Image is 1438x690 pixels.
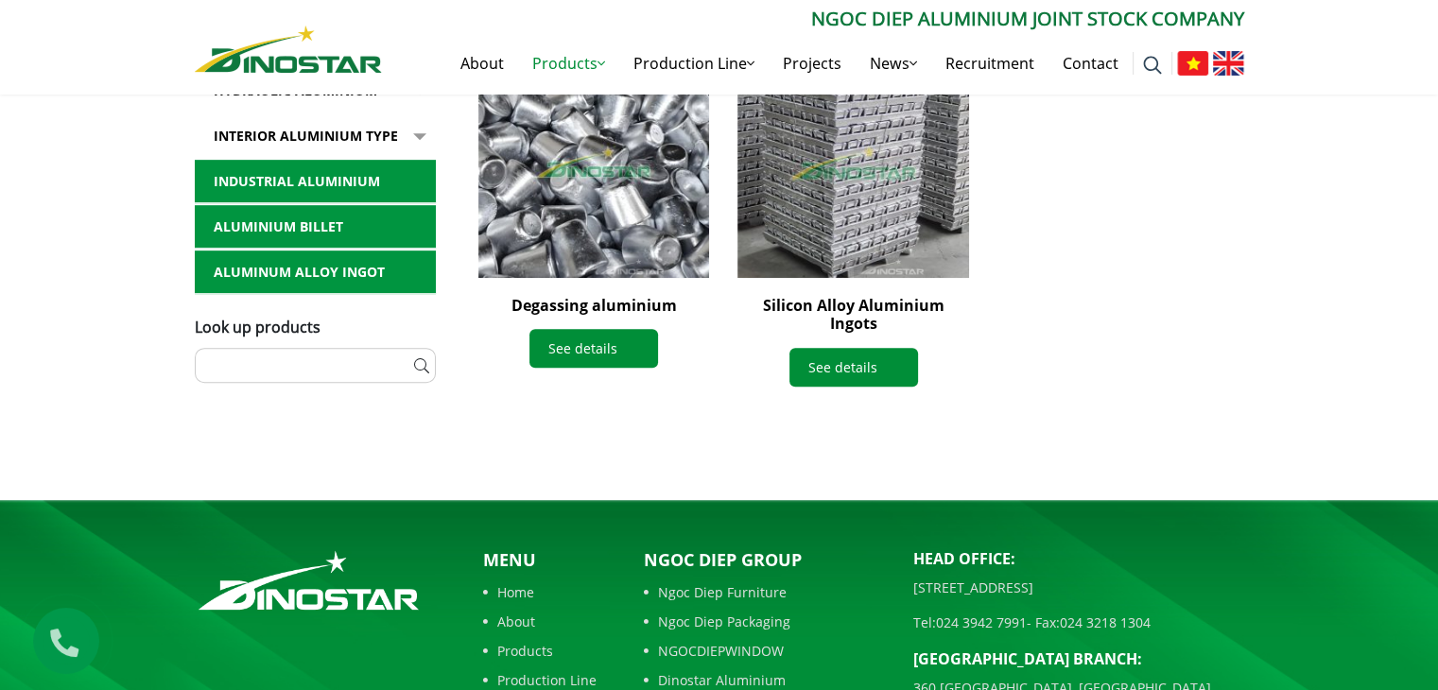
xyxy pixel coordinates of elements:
[511,295,676,316] a: Degassing aluminium
[931,33,1048,94] a: Recruitment
[1177,51,1208,76] img: Tiếng Việt
[913,647,1244,670] p: [GEOGRAPHIC_DATA] BRANCH:
[644,582,885,602] a: Ngoc Diep Furniture
[936,613,1027,631] a: 024 3942 7991
[195,26,382,73] img: Nhôm Dinostar
[763,295,944,334] a: Silicon Alloy Aluminium Ingots
[195,205,436,249] a: Aluminium billet
[483,612,597,631] a: About
[913,547,1244,570] p: Head Office:
[619,33,769,94] a: Production Line
[856,33,931,94] a: News
[518,33,619,94] a: Products
[1213,51,1244,76] img: English
[195,547,423,613] img: logo_footer
[483,582,597,602] a: Home
[483,641,597,661] a: Products
[913,612,1244,632] p: Tel: - Fax:
[478,46,710,278] img: Degassing aluminium
[644,641,885,661] a: NGOCDIEPWINDOW
[789,348,918,387] a: See details
[1060,613,1151,631] a: 024 3218 1304
[483,547,597,573] p: Menu
[737,46,969,278] img: Silicon Alloy Aluminium Ingots
[644,670,885,690] a: Dinostar Aluminium
[644,547,885,573] p: Ngoc Diep Group
[195,114,436,158] a: Interior Aluminium Type
[644,612,885,631] a: Ngoc Diep Packaging
[195,317,321,337] span: Look up products
[1048,33,1133,94] a: Contact
[483,670,597,690] a: Production Line
[529,329,658,368] a: See details
[446,33,518,94] a: About
[382,5,1244,33] p: Ngoc Diep Aluminium Joint Stock Company
[913,578,1244,597] p: [STREET_ADDRESS]
[1143,56,1162,75] img: search
[195,250,436,294] a: Aluminum alloy ingot
[769,33,856,94] a: Projects
[195,160,436,203] a: Industrial aluminium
